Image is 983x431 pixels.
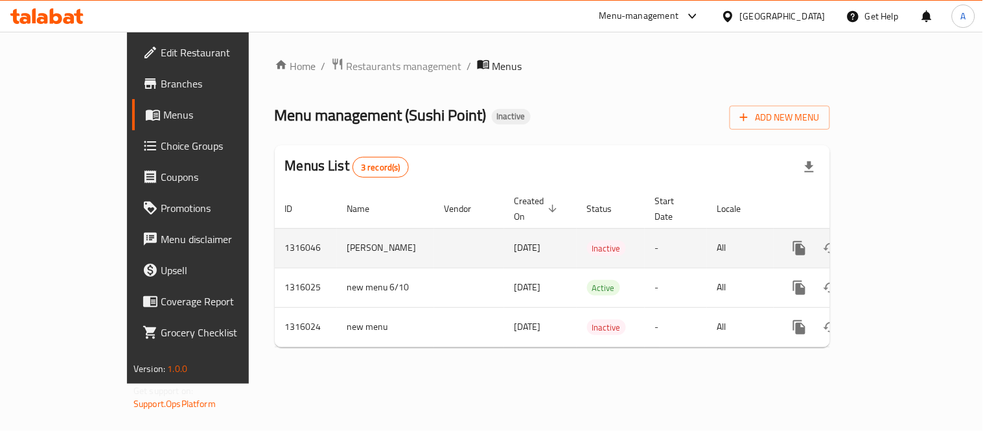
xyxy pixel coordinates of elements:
span: A [961,9,966,23]
td: 1316046 [275,228,337,268]
span: Branches [161,76,281,91]
li: / [467,58,472,74]
a: Home [275,58,316,74]
td: - [645,268,707,307]
span: Inactive [492,111,531,122]
div: Export file [794,152,825,183]
span: Get support on: [133,382,193,399]
button: Change Status [815,233,846,264]
div: Total records count [353,157,409,178]
div: Inactive [492,109,531,124]
button: Change Status [815,272,846,303]
a: Restaurants management [331,58,462,75]
a: Edit Restaurant [132,37,291,68]
td: - [645,228,707,268]
th: Actions [774,189,919,229]
div: Inactive [587,320,626,335]
span: Edit Restaurant [161,45,281,60]
a: Coupons [132,161,291,192]
span: ID [285,201,310,216]
span: Menus [492,58,522,74]
a: Upsell [132,255,291,286]
button: Add New Menu [730,106,830,130]
td: 1316024 [275,307,337,347]
button: more [784,272,815,303]
span: 3 record(s) [353,161,408,174]
td: All [707,307,774,347]
span: [DATE] [515,239,541,256]
div: Active [587,280,620,296]
span: 1.0.0 [167,360,187,377]
a: Menus [132,99,291,130]
button: more [784,233,815,264]
span: Menu disclaimer [161,231,281,247]
nav: breadcrumb [275,58,830,75]
span: Vendor [445,201,489,216]
span: Coupons [161,169,281,185]
span: [DATE] [515,279,541,296]
a: Support.OpsPlatform [133,395,216,412]
a: Choice Groups [132,130,291,161]
span: Active [587,281,620,296]
span: Add New Menu [740,110,820,126]
td: 1316025 [275,268,337,307]
span: Menus [163,107,281,122]
td: All [707,228,774,268]
span: Version: [133,360,165,377]
a: Grocery Checklist [132,317,291,348]
div: [GEOGRAPHIC_DATA] [740,9,826,23]
td: All [707,268,774,307]
div: Menu-management [599,8,679,24]
table: enhanced table [275,189,919,347]
td: new menu [337,307,434,347]
span: Promotions [161,200,281,216]
span: Upsell [161,262,281,278]
a: Coverage Report [132,286,291,317]
h2: Menus List [285,156,409,178]
span: Locale [717,201,758,216]
td: [PERSON_NAME] [337,228,434,268]
span: Created On [515,193,561,224]
a: Branches [132,68,291,99]
a: Promotions [132,192,291,224]
span: Inactive [587,241,626,256]
span: Coverage Report [161,294,281,309]
span: Choice Groups [161,138,281,154]
button: Change Status [815,312,846,343]
span: Status [587,201,629,216]
a: Menu disclaimer [132,224,291,255]
span: Menu management ( Sushi Point ) [275,100,487,130]
span: [DATE] [515,318,541,335]
span: Name [347,201,387,216]
span: Start Date [655,193,691,224]
span: Restaurants management [347,58,462,74]
td: new menu 6/10 [337,268,434,307]
li: / [321,58,326,74]
span: Inactive [587,320,626,335]
span: Grocery Checklist [161,325,281,340]
div: Inactive [587,240,626,256]
td: - [645,307,707,347]
button: more [784,312,815,343]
